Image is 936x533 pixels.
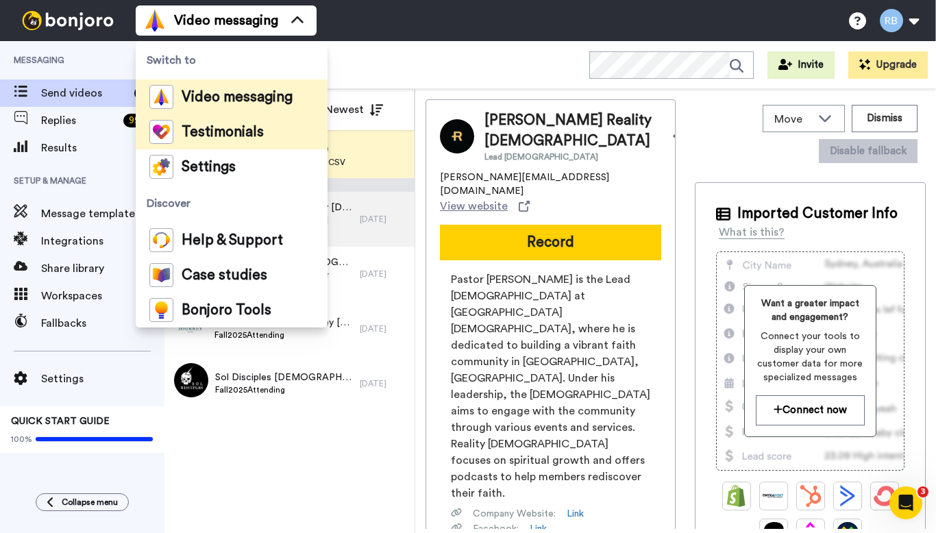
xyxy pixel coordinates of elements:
[136,293,328,327] a: Bonjoro Tools
[837,485,859,507] img: ActiveCampaign
[174,11,278,30] span: Video messaging
[41,315,164,332] span: Fallbacks
[41,233,164,249] span: Integrations
[756,330,865,384] span: Connect your tools to display your own customer data for more specialized messages
[182,234,283,247] span: Help & Support
[800,485,822,507] img: Hubspot
[123,114,151,127] div: 99 +
[215,384,353,395] span: Fall2025Attending
[11,417,110,426] span: QUICK START GUIDE
[848,51,928,79] button: Upgrade
[440,225,661,260] button: Record
[144,10,166,32] img: vm-color.svg
[136,79,328,114] a: Video messaging
[134,86,151,100] div: 4
[484,151,659,162] span: Lead [DEMOGRAPHIC_DATA]
[136,149,328,184] a: Settings
[567,507,584,521] a: Link
[917,486,928,497] span: 3
[36,493,129,511] button: Collapse menu
[360,378,408,389] div: [DATE]
[756,395,865,425] button: Connect now
[41,85,129,101] span: Send videos
[737,203,898,224] span: Imported Customer Info
[874,485,896,507] img: ConvertKit
[136,41,328,79] span: Switch to
[440,198,530,214] a: View website
[149,263,173,287] img: case-study-colored.svg
[136,223,328,258] a: Help & Support
[182,90,293,104] span: Video messaging
[41,260,164,277] span: Share library
[136,258,328,293] a: Case studies
[62,497,118,508] span: Collapse menu
[174,363,208,397] img: 971b81fe-d831-4450-b364-e042f700983f.png
[756,297,865,324] span: Want a greater impact and engagement?
[41,206,164,222] span: Message template
[774,111,811,127] span: Move
[41,112,118,129] span: Replies
[214,330,353,340] span: Fall2025Attending
[889,486,922,519] iframe: Intercom live chat
[819,139,917,163] button: Disable fallback
[484,110,659,151] span: [PERSON_NAME] Reality [DEMOGRAPHIC_DATA]
[852,105,917,132] button: Dismiss
[182,303,271,317] span: Bonjoro Tools
[719,224,785,240] div: What is this?
[149,120,173,144] img: tm-color.svg
[315,96,393,123] button: Newest
[149,298,173,322] img: bj-tools-colored.svg
[41,371,164,387] span: Settings
[149,155,173,179] img: settings-colored.svg
[473,507,556,521] span: Company Website :
[149,228,173,252] img: help-and-support-colored.svg
[360,323,408,334] div: [DATE]
[11,434,32,445] span: 100%
[136,114,328,149] a: Testimonials
[41,288,164,304] span: Workspaces
[451,271,650,501] span: Pastor [PERSON_NAME] is the Lead [DEMOGRAPHIC_DATA] at [GEOGRAPHIC_DATA][DEMOGRAPHIC_DATA], where...
[763,485,785,507] img: Ontraport
[360,214,408,225] div: [DATE]
[726,485,748,507] img: Shopify
[182,160,236,174] span: Settings
[440,119,474,153] img: Image of Joe Reality Church
[136,184,328,223] span: Discover
[182,269,267,282] span: Case studies
[215,371,353,384] span: Sol Disciples [DEMOGRAPHIC_DATA]
[149,85,173,109] img: vm-color.svg
[182,125,264,139] span: Testimonials
[41,140,164,156] span: Results
[16,11,119,30] img: bj-logo-header-white.svg
[440,171,661,198] span: [PERSON_NAME][EMAIL_ADDRESS][DOMAIN_NAME]
[440,198,508,214] span: View website
[767,51,835,79] button: Invite
[360,269,408,280] div: [DATE]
